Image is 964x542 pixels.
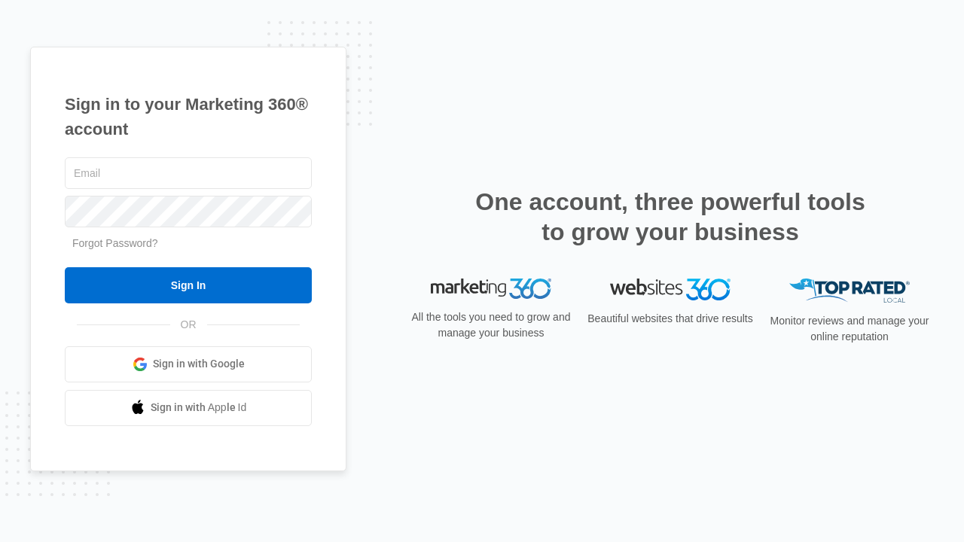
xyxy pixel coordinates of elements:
[170,317,207,333] span: OR
[65,157,312,189] input: Email
[65,390,312,426] a: Sign in with Apple Id
[151,400,247,416] span: Sign in with Apple Id
[431,279,551,300] img: Marketing 360
[65,346,312,382] a: Sign in with Google
[153,356,245,372] span: Sign in with Google
[72,237,158,249] a: Forgot Password?
[765,313,934,345] p: Monitor reviews and manage your online reputation
[407,309,575,341] p: All the tools you need to grow and manage your business
[789,279,910,303] img: Top Rated Local
[65,92,312,142] h1: Sign in to your Marketing 360® account
[586,311,755,327] p: Beautiful websites that drive results
[610,279,731,300] img: Websites 360
[65,267,312,303] input: Sign In
[471,187,870,247] h2: One account, three powerful tools to grow your business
